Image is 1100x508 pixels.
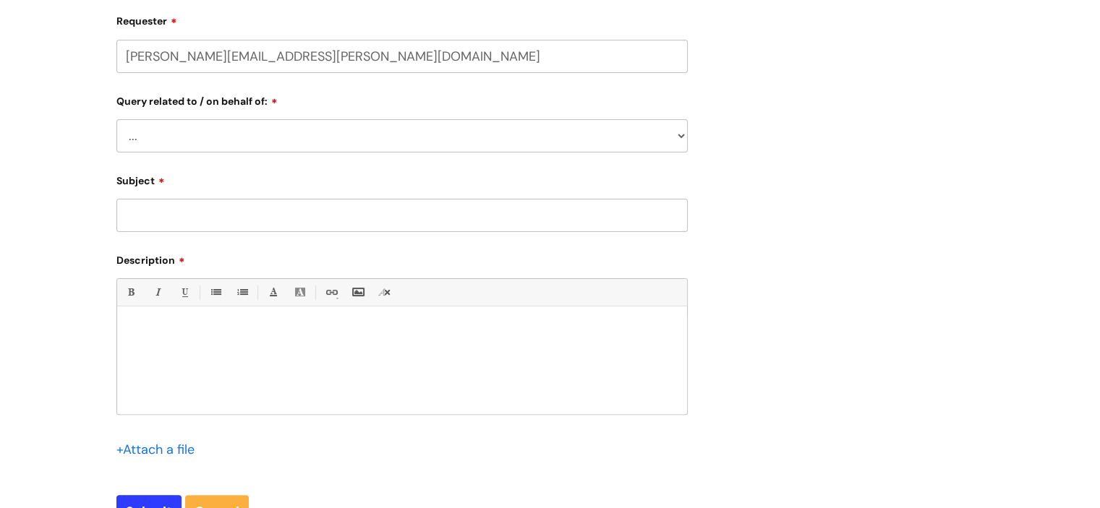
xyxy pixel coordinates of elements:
a: Bold (Ctrl-B) [121,283,140,301]
a: Underline(Ctrl-U) [175,283,193,301]
label: Requester [116,10,688,27]
input: Email [116,40,688,73]
a: Remove formatting (Ctrl-\) [375,283,393,301]
a: Italic (Ctrl-I) [148,283,166,301]
div: Attach a file [116,438,203,461]
span: + [116,441,123,458]
label: Query related to / on behalf of: [116,90,688,108]
a: Font Color [264,283,282,301]
a: • Unordered List (Ctrl-Shift-7) [206,283,224,301]
label: Subject [116,170,688,187]
a: 1. Ordered List (Ctrl-Shift-8) [233,283,251,301]
a: Link [322,283,340,301]
a: Insert Image... [349,283,367,301]
a: Back Color [291,283,309,301]
label: Description [116,249,688,267]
